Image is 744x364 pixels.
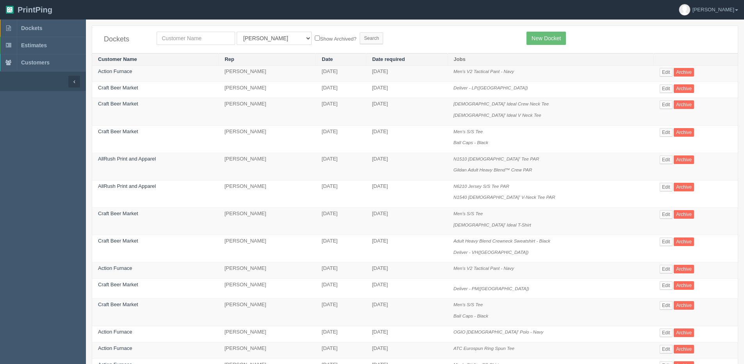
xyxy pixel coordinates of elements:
td: [DATE] [366,235,448,262]
i: Adult Heavy Blend Crewneck Sweatshirt - Black [453,238,550,243]
span: Customers [21,59,50,66]
td: [DATE] [366,326,448,343]
a: Edit [660,100,673,109]
span: Estimates [21,42,47,48]
a: Edit [660,345,673,353]
a: Archive [674,68,694,77]
label: Show Archived? [315,34,356,43]
input: Search [360,32,383,44]
i: N1540 [DEMOGRAPHIC_DATA]' V-Neck Tee PAR [453,194,555,200]
td: [DATE] [316,299,366,326]
td: [PERSON_NAME] [219,326,316,343]
a: Archive [674,100,694,109]
td: [DATE] [316,125,366,153]
i: Deliver - VH([GEOGRAPHIC_DATA]) [453,250,528,255]
th: Jobs [448,53,654,66]
a: Archive [674,345,694,353]
a: Edit [660,68,673,77]
input: Show Archived? [315,36,320,41]
a: Archive [674,281,694,290]
td: [PERSON_NAME] [219,278,316,299]
td: [DATE] [366,153,448,180]
td: [DATE] [316,278,366,299]
i: N1510 [DEMOGRAPHIC_DATA]' Tee PAR [453,156,539,161]
td: [DATE] [366,180,448,207]
td: [DATE] [316,343,366,359]
td: [DATE] [366,82,448,98]
td: [PERSON_NAME] [219,207,316,235]
td: [DATE] [366,343,448,359]
a: Edit [660,237,673,246]
td: [DATE] [366,125,448,153]
td: [DATE] [316,153,366,180]
span: Dockets [21,25,42,31]
a: Rep [225,56,234,62]
a: Action Furnace [98,68,132,74]
a: Archive [674,301,694,310]
a: Craft Beer Market [98,302,138,307]
td: [DATE] [316,66,366,82]
a: Archive [674,84,694,93]
i: [DEMOGRAPHIC_DATA]' Ideal Crew Neck Tee [453,101,549,106]
a: Archive [674,328,694,337]
td: [DATE] [366,98,448,125]
a: Action Furnace [98,265,132,271]
td: [DATE] [366,66,448,82]
a: Craft Beer Market [98,238,138,244]
img: logo-3e63b451c926e2ac314895c53de4908e5d424f24456219fb08d385ab2e579770.png [6,6,14,14]
a: Craft Beer Market [98,128,138,134]
td: [DATE] [316,207,366,235]
td: [PERSON_NAME] [219,180,316,207]
i: Deliver - PM([GEOGRAPHIC_DATA]) [453,286,529,291]
a: Edit [660,210,673,219]
a: Edit [660,128,673,137]
i: Men's S/S Tee [453,211,483,216]
i: [DEMOGRAPHIC_DATA]' Ideal V Neck Tee [453,112,541,118]
td: [PERSON_NAME] [219,262,316,279]
a: Edit [660,301,673,310]
td: [DATE] [366,207,448,235]
td: [PERSON_NAME] [219,153,316,180]
h4: Dockets [104,36,145,43]
a: Date required [372,56,405,62]
a: Edit [660,84,673,93]
td: [DATE] [316,235,366,262]
td: [DATE] [366,299,448,326]
td: [DATE] [316,262,366,279]
a: Action Furnace [98,345,132,351]
a: AllRush Print and Apparel [98,183,156,189]
a: Archive [674,237,694,246]
i: Gildan Adult Heavy Blend™ Crew PAR [453,167,532,172]
a: Customer Name [98,56,137,62]
td: [DATE] [366,278,448,299]
td: [PERSON_NAME] [219,98,316,125]
a: Archive [674,128,694,137]
td: [DATE] [366,262,448,279]
td: [PERSON_NAME] [219,299,316,326]
i: Men's S/S Tee [453,302,483,307]
a: Edit [660,265,673,273]
td: [DATE] [316,98,366,125]
a: Craft Beer Market [98,282,138,287]
i: Men's S/S Tee [453,129,483,134]
i: Ball Caps - Black [453,140,488,145]
a: Edit [660,155,673,164]
a: Edit [660,281,673,290]
a: Action Furnace [98,329,132,335]
a: Craft Beer Market [98,85,138,91]
a: Date [322,56,333,62]
a: Craft Beer Market [98,101,138,107]
td: [PERSON_NAME] [219,66,316,82]
i: Deliver - LP([GEOGRAPHIC_DATA]) [453,85,528,90]
a: Archive [674,210,694,219]
td: [PERSON_NAME] [219,343,316,359]
td: [DATE] [316,180,366,207]
i: [DEMOGRAPHIC_DATA]' Ideal T-Shirt [453,222,531,227]
img: avatar_default-7531ab5dedf162e01f1e0bb0964e6a185e93c5c22dfe317fb01d7f8cd2b1632c.jpg [679,4,690,15]
a: New Docket [526,32,566,45]
td: [DATE] [316,326,366,343]
i: Ball Caps - Black [453,313,488,318]
td: [PERSON_NAME] [219,235,316,262]
a: Archive [674,183,694,191]
i: Men's V2 Tactical Pant - Navy [453,266,514,271]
